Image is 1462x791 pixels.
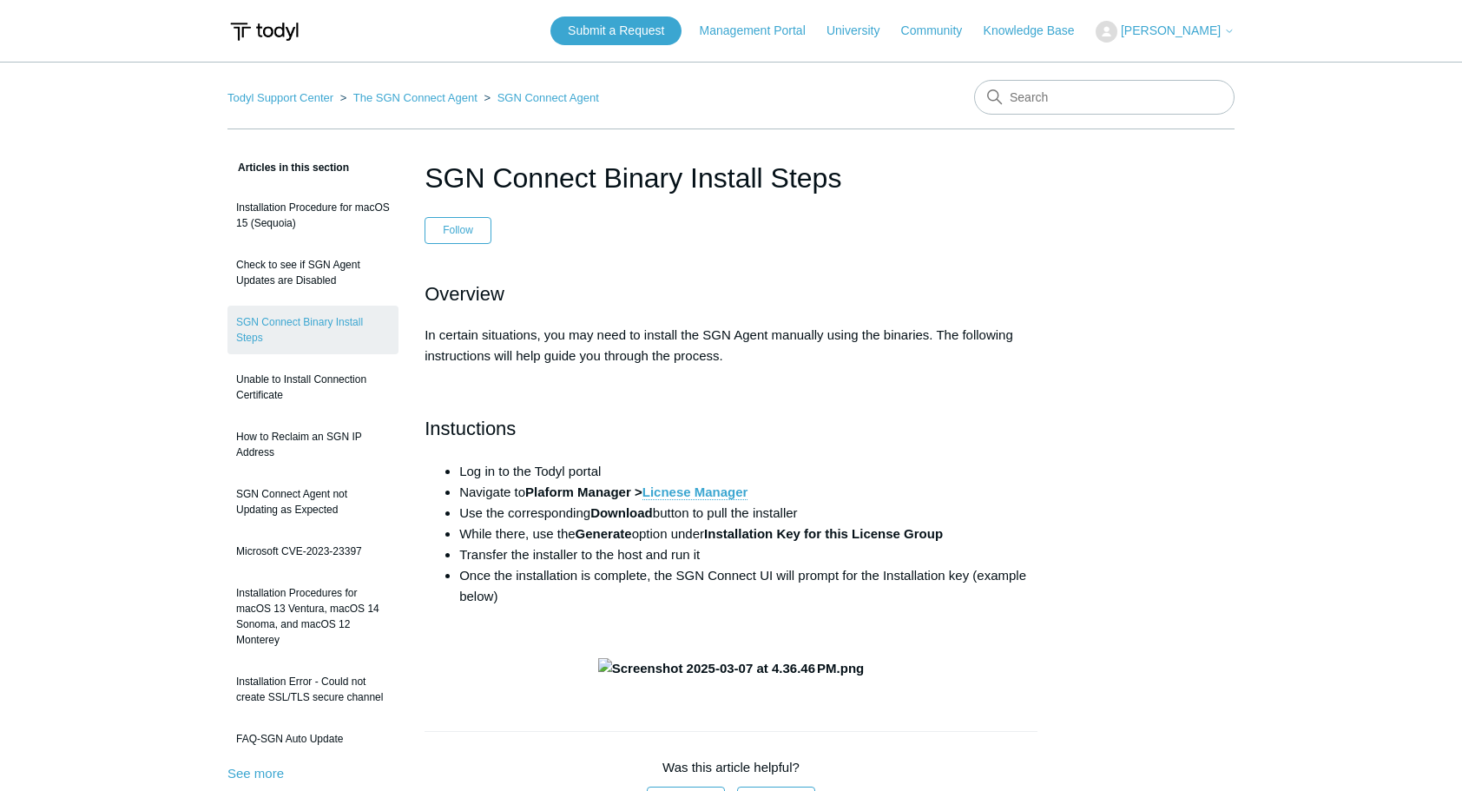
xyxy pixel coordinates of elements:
[901,22,980,40] a: Community
[459,461,1037,482] li: Log in to the Todyl portal
[590,505,653,520] strong: Download
[227,306,398,354] a: SGN Connect Binary Install Steps
[227,91,333,104] a: Todyl Support Center
[425,413,1037,444] h2: Instuctions
[480,91,598,104] li: SGN Connect Agent
[227,478,398,526] a: SGN Connect Agent not Updating as Expected
[497,91,599,104] a: SGN Connect Agent
[459,524,1037,544] li: While there, use the option under
[425,217,491,243] button: Follow Article
[662,760,800,775] span: Was this article helpful?
[353,91,477,104] a: The SGN Connect Agent
[1096,21,1235,43] button: [PERSON_NAME]
[459,503,1037,524] li: Use the corresponding button to pull the installer
[227,363,398,412] a: Unable to Install Connection Certificate
[459,565,1037,607] li: Once the installation is complete, the SGN Connect UI will prompt for the Installation key (examp...
[550,16,682,45] a: Submit a Request
[227,16,301,48] img: Todyl Support Center Help Center home page
[227,91,337,104] li: Todyl Support Center
[227,722,398,755] a: FAQ-SGN Auto Update
[598,658,865,679] img: Screenshot 2025-03-07 at 4.36.46 PM.png
[227,665,398,714] a: Installation Error - Could not create SSL/TLS secure channel
[227,191,398,240] a: Installation Procedure for macOS 15 (Sequoia)
[227,766,284,781] a: See more
[227,535,398,568] a: Microsoft CVE-2023-23397
[227,577,398,656] a: Installation Procedures for macOS 13 Ventura, macOS 14 Sonoma, and macOS 12 Monterey
[425,325,1037,366] p: In certain situations, you may need to install the SGN Agent manually using the binaries. The fol...
[704,526,943,541] strong: Installation Key for this License Group
[227,420,398,469] a: How to Reclaim an SGN IP Address
[227,248,398,297] a: Check to see if SGN Agent Updates are Disabled
[1121,23,1221,37] span: [PERSON_NAME]
[425,157,1037,199] h1: SGN Connect Binary Install Steps
[642,484,748,500] a: Licnese Manager
[826,22,897,40] a: University
[459,482,1037,503] li: Navigate to
[337,91,481,104] li: The SGN Connect Agent
[525,484,747,500] strong: Plaform Manager >
[974,80,1235,115] input: Search
[576,526,632,541] strong: Generate
[425,279,1037,309] h2: Overview
[984,22,1092,40] a: Knowledge Base
[459,544,1037,565] li: Transfer the installer to the host and run it
[700,22,823,40] a: Management Portal
[227,161,349,174] span: Articles in this section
